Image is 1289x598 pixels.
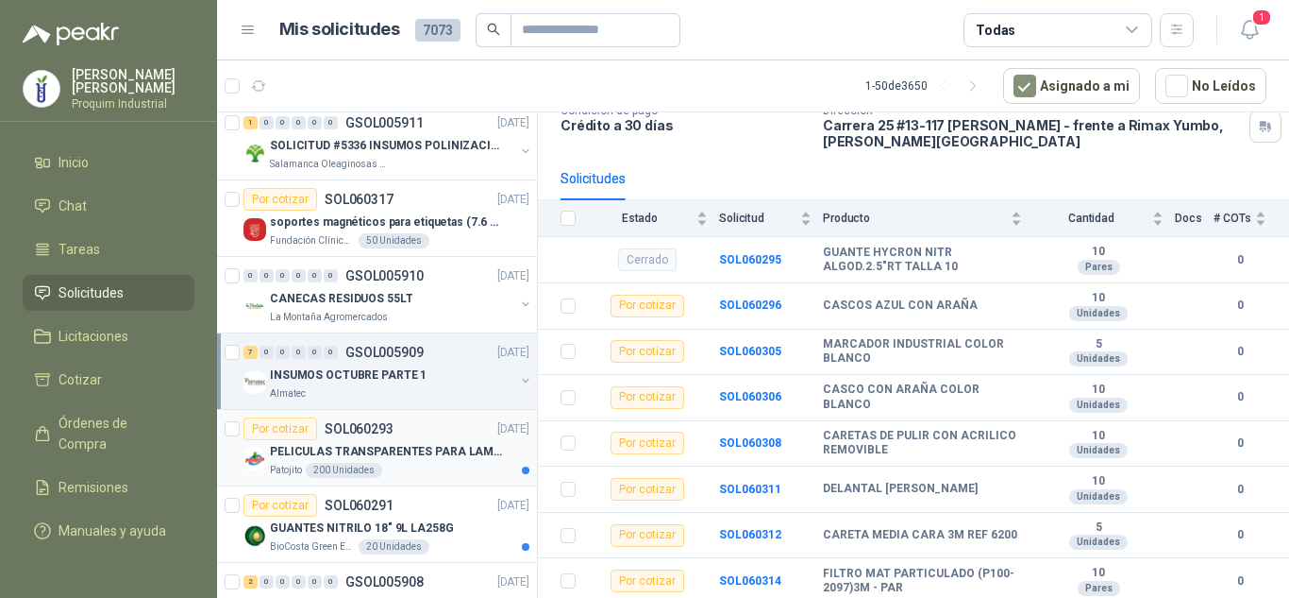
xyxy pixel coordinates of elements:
[23,231,194,267] a: Tareas
[823,200,1033,237] th: Producto
[1069,489,1128,504] div: Unidades
[345,575,424,589] p: GSOL005908
[719,253,781,266] a: SOL060295
[217,410,537,487] a: Por cotizarSOL060293[DATE] Company LogoPELICULAS TRANSPARENTES PARA LAMINADO EN CALIENTEPatojito2...
[1033,474,1163,489] b: 10
[823,383,1022,412] b: CASCO CON ARAÑA COLOR BLANCO
[1069,398,1128,413] div: Unidades
[976,20,1015,41] div: Todas
[497,573,529,591] p: [DATE]
[292,269,306,282] div: 0
[1214,526,1266,544] b: 0
[1214,435,1266,453] b: 0
[270,157,389,172] p: Salamanca Oleaginosas SAS
[823,567,1022,596] b: FILTRO MAT PARTICULADO (P100-2097)3M - PAR
[823,299,978,314] b: CASCOS AZUL CON ARAÑA
[719,528,781,541] a: SOL060312
[865,71,988,101] div: 1 - 50 de 3650
[270,463,302,478] p: Patojito
[611,340,684,363] div: Por cotizar
[497,497,529,515] p: [DATE]
[1214,212,1251,225] span: # COTs
[415,19,460,42] span: 7073
[270,233,355,248] p: Fundación Clínica Shaio
[1033,337,1163,352] b: 5
[359,539,429,555] div: 20 Unidades
[497,267,529,285] p: [DATE]
[1214,200,1289,237] th: # COTs
[487,23,500,36] span: search
[1069,351,1128,367] div: Unidades
[719,390,781,403] a: SOL060306
[611,570,684,592] div: Por cotizar
[24,71,59,107] img: Company Logo
[325,499,393,512] p: SOL060291
[1214,572,1266,590] b: 0
[308,346,322,359] div: 0
[59,239,100,260] span: Tareas
[359,233,429,248] div: 50 Unidades
[823,429,1022,458] b: CARETAS DE PULIR CON ACRILICO REMOVIBLE
[59,477,128,498] span: Remisiones
[561,117,808,133] p: Crédito a 30 días
[719,574,781,588] a: SOL060314
[611,386,684,409] div: Por cotizar
[306,463,382,478] div: 200 Unidades
[1214,251,1266,269] b: 0
[292,575,306,589] div: 0
[823,117,1242,149] p: Carrera 25 #13-117 [PERSON_NAME] - frente a Rimax Yumbo , [PERSON_NAME][GEOGRAPHIC_DATA]
[292,346,306,359] div: 0
[1251,9,1272,26] span: 1
[59,282,124,303] span: Solicitudes
[243,188,317,211] div: Por cotizar
[611,432,684,454] div: Por cotizar
[243,142,266,164] img: Company Logo
[276,116,290,129] div: 0
[324,116,338,129] div: 0
[243,265,533,325] a: 0 0 0 0 0 0 GSOL005910[DATE] Company LogoCANECAS RESIDUOS 55LTLa Montaña Agromercados
[259,575,274,589] div: 0
[270,310,388,325] p: La Montaña Agromercados
[345,269,424,282] p: GSOL005910
[59,413,176,454] span: Órdenes de Compra
[823,212,1007,225] span: Producto
[324,575,338,589] div: 0
[243,371,266,394] img: Company Logo
[243,524,266,547] img: Company Logo
[1232,13,1266,47] button: 1
[823,482,978,497] b: DELANTAL [PERSON_NAME]
[611,524,684,547] div: Por cotizar
[1214,481,1266,499] b: 0
[719,436,781,450] a: SOL060308
[276,269,290,282] div: 0
[292,116,306,129] div: 0
[243,295,266,317] img: Company Logo
[1069,535,1128,550] div: Unidades
[59,521,166,541] span: Manuales y ayuda
[72,98,194,110] p: Proquim Industrial
[497,114,529,132] p: [DATE]
[1003,68,1140,104] button: Asignado a mi
[243,494,317,517] div: Por cotizar
[1155,68,1266,104] button: No Leídos
[243,269,258,282] div: 0
[270,290,412,308] p: CANECAS RESIDUOS 55LT
[719,483,781,496] a: SOL060311
[1033,429,1163,444] b: 10
[497,191,529,209] p: [DATE]
[23,513,194,549] a: Manuales y ayuda
[243,575,258,589] div: 2
[823,337,1022,367] b: MARCADOR INDUSTRIAL COLOR BLANCO
[345,116,424,129] p: GSOL005911
[1214,297,1266,315] b: 0
[561,168,626,189] div: Solicitudes
[59,196,87,216] span: Chat
[279,16,400,43] h1: Mis solicitudes
[1078,260,1120,275] div: Pares
[1033,245,1163,260] b: 10
[1078,581,1120,596] div: Pares
[308,269,322,282] div: 0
